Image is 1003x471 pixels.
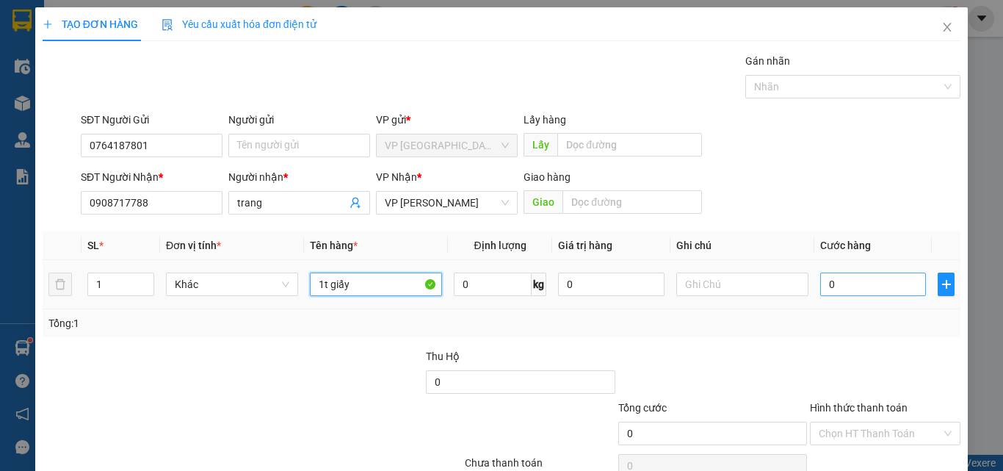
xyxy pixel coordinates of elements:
span: plus [43,19,53,29]
div: SĐT Người Gửi [81,112,222,128]
button: Close [927,7,968,48]
span: plus [938,278,954,290]
span: Yêu cầu xuất hóa đơn điện tử [162,18,316,30]
span: SL [87,240,99,251]
span: TẠO ĐƠN HÀNG [43,18,138,30]
input: Ghi Chú [676,273,808,296]
button: plus [938,273,955,296]
button: delete [48,273,72,296]
span: Giá trị hàng [558,240,612,251]
span: kg [532,273,546,296]
span: Giao [524,190,562,214]
div: SĐT Người Nhận [81,169,222,185]
input: Dọc đường [562,190,702,214]
input: VD: Bàn, Ghế [310,273,442,296]
div: Tổng: 1 [48,315,388,331]
input: Dọc đường [557,133,702,157]
div: KL: 0kg [11,77,264,92]
div: VP gửi [376,112,518,128]
th: Ghi chú [670,231,814,260]
div: 0919003455 [153,36,264,55]
span: Lấy hàng [524,114,566,126]
div: Người nhận [228,169,370,185]
span: Tên hàng [310,240,358,251]
input: 0 [558,273,664,296]
span: user-add [350,197,361,209]
img: icon [162,19,173,31]
span: Thu Hộ [426,350,460,362]
span: Lấy [524,133,557,157]
span: VP Nhận [376,171,417,183]
span: VP Đà Lạt [385,134,509,157]
label: Gán nhãn [745,55,790,67]
span: VP Phan Thiết [385,192,509,214]
div: chị phước 13.10 [153,21,264,36]
div: Người gửi [228,112,370,128]
span: Giao hàng [524,171,571,183]
span: Định lượng [474,240,526,251]
span: Khác [175,273,289,295]
span: Đơn vị tính [166,240,221,251]
span: Cước hàng [820,240,871,251]
div: 1 Khác - 1t giấy hồ sơ [11,62,264,77]
span: close [941,21,953,33]
div: Ghi chú: cước sau [11,92,264,107]
span: Tổng cước [618,402,667,414]
label: Hình thức thanh toán [810,402,908,414]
